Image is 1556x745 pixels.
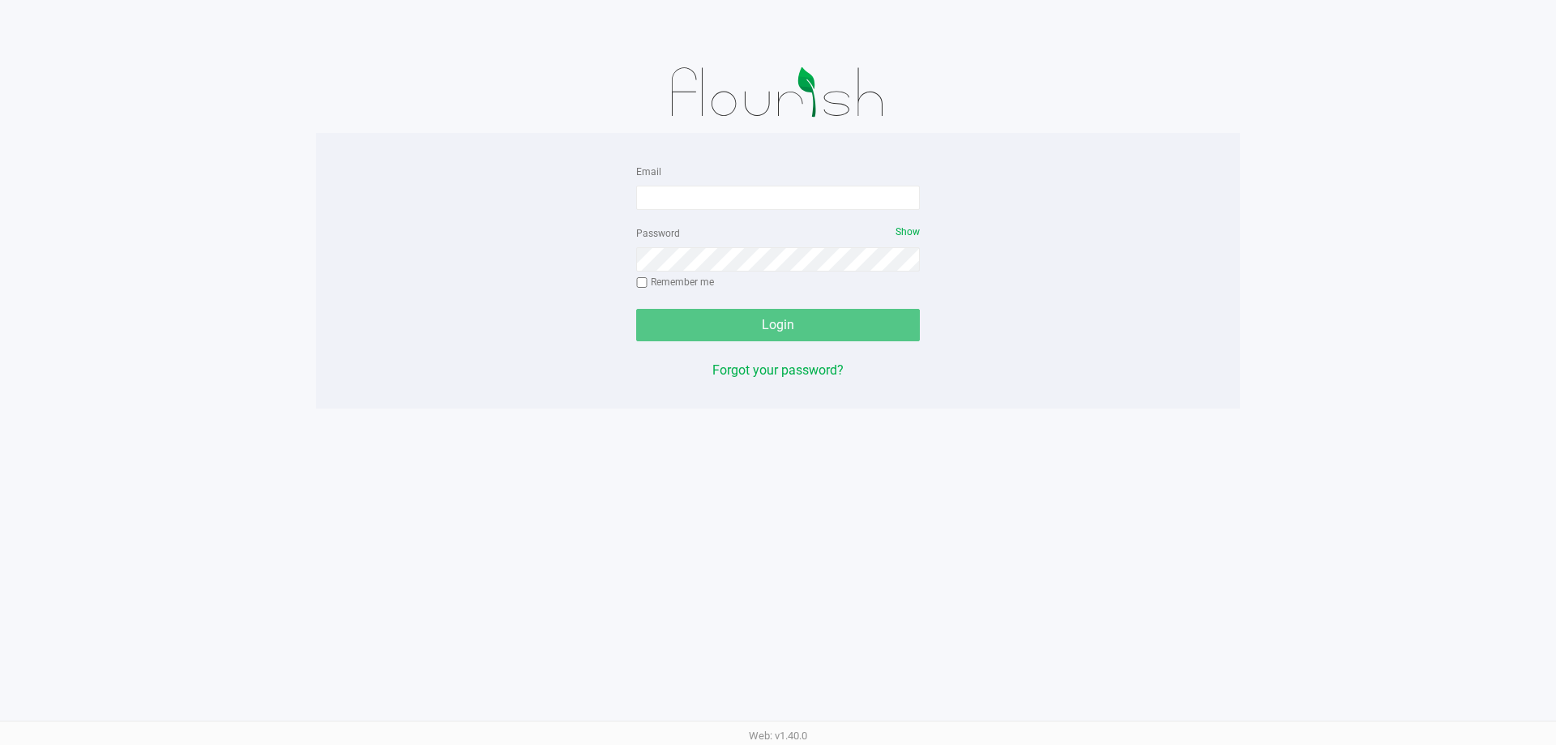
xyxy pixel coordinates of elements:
span: Show [896,226,920,238]
label: Email [636,165,661,179]
label: Remember me [636,275,714,289]
label: Password [636,226,680,241]
button: Forgot your password? [712,361,844,380]
span: Web: v1.40.0 [749,730,807,742]
input: Remember me [636,277,648,289]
